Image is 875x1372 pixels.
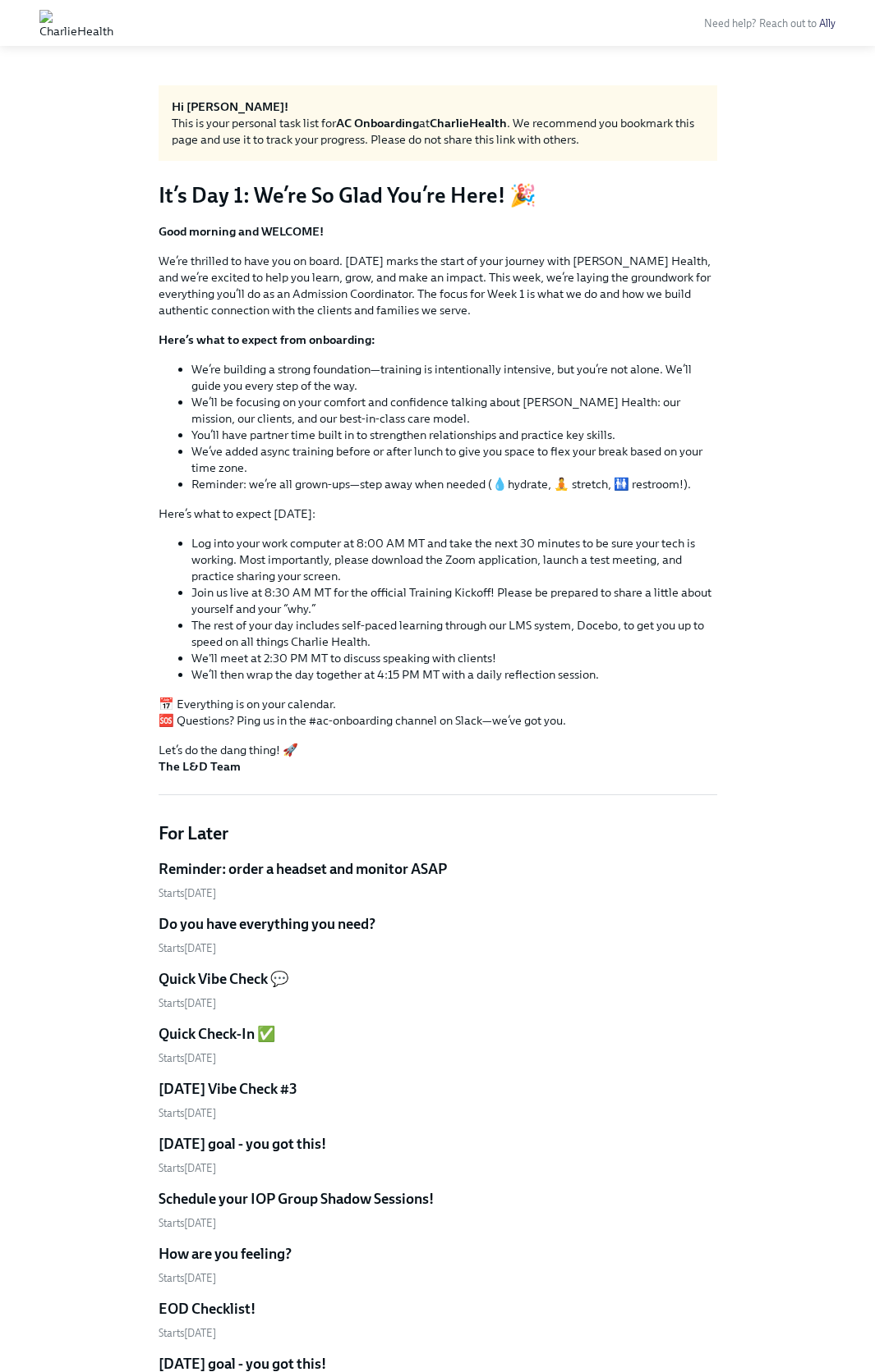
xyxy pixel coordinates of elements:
h5: Do you have everything you need? [159,914,375,934]
h5: Quick Vibe Check 💬 [159,969,288,989]
strong: The L&D Team [159,759,241,774]
span: Thursday, September 4th 2025, 9:00 am [159,1217,216,1229]
a: Ally [819,17,836,30]
strong: Here’s what to expect from onboarding: [159,332,375,347]
h5: [DATE] goal - you got this! [159,1134,326,1154]
li: Log into your work computer at 8:00 AM MT and take the next 30 minutes to be sure your tech is wo... [191,535,717,584]
h5: EOD Checklist! [159,1299,256,1319]
a: How are you feeling?Starts[DATE] [159,1244,717,1286]
img: CharlieHealth [39,10,113,36]
li: We'll meet at 2:30 PM MT to discuss speaking with clients! [191,650,717,666]
span: Tuesday, August 26th 2025, 4:00 pm [159,997,216,1009]
strong: AC Onboarding [336,116,419,130]
a: Quick Vibe Check 💬Starts[DATE] [159,969,717,1011]
h5: Quick Check-In ✅ [159,1024,275,1044]
span: Monday, August 25th 2025, 9:00 am [159,887,216,899]
li: We’ll then wrap the day together at 4:15 PM MT with a daily reflection session. [191,666,717,683]
span: Friday, September 5th 2025, 3:30 am [159,1327,216,1339]
li: We’re building a strong foundation—training is intentionally intensive, but you’re not alone. We’... [191,361,717,394]
li: We’ll be focusing on your comfort and confidence talking about [PERSON_NAME] Health: our mission,... [191,394,717,427]
span: Need help? Reach out to [704,17,836,30]
li: Reminder: we’re all grown-ups—step away when needed (💧hydrate, 🧘 stretch, 🚻 restroom!). [191,476,717,492]
a: EOD Checklist!Starts[DATE] [159,1299,717,1341]
span: Thursday, August 28th 2025, 4:00 pm [159,1052,216,1064]
p: Let’s do the dang thing! 🚀 [159,742,717,775]
li: We’ve added async training before or after lunch to give you space to flex your break based on yo... [191,443,717,476]
span: Thursday, September 4th 2025, 4:00 pm [159,1272,216,1284]
span: Tuesday, August 26th 2025, 9:00 am [159,942,216,954]
p: We’re thrilled to have you on board. [DATE] marks the start of your journey with [PERSON_NAME] He... [159,253,717,318]
a: Reminder: order a headset and monitor ASAPStarts[DATE] [159,859,717,901]
li: The rest of your day includes self-paced learning through our LMS system, Docebo, to get you up t... [191,617,717,650]
a: Quick Check-In ✅Starts[DATE] [159,1024,717,1066]
h5: [DATE] Vibe Check #3 [159,1079,297,1099]
p: Here’s what to expect [DATE]: [159,505,717,522]
li: You’ll have partner time built in to strengthen relationships and practice key skills. [191,427,717,443]
a: Schedule your IOP Group Shadow Sessions!Starts[DATE] [159,1189,717,1231]
strong: Good morning and WELCOME! [159,224,324,239]
a: [DATE] goal - you got this!Starts[DATE] [159,1134,717,1176]
h5: Reminder: order a headset and monitor ASAP [159,859,447,879]
h5: Schedule your IOP Group Shadow Sessions! [159,1189,434,1209]
div: This is your personal task list for at . We recommend you bookmark this page and use it to track ... [172,115,704,148]
a: Do you have everything you need?Starts[DATE] [159,914,717,956]
h4: For Later [159,821,717,846]
h5: How are you feeling? [159,1244,292,1264]
span: Tuesday, September 2nd 2025, 4:00 pm [159,1107,216,1119]
span: Thursday, September 4th 2025, 6:00 am [159,1162,216,1174]
strong: Hi [PERSON_NAME]! [172,99,288,114]
p: 📅 Everything is on your calendar. 🆘 Questions? Ping us in the #ac-onboarding channel on Slack—we’... [159,696,717,729]
h3: It’s Day 1: We’re So Glad You’re Here! 🎉 [159,181,717,210]
strong: CharlieHealth [430,116,507,130]
a: [DATE] Vibe Check #3Starts[DATE] [159,1079,717,1121]
li: Join us live at 8:30 AM MT for the official Training Kickoff! Please be prepared to share a littl... [191,584,717,617]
